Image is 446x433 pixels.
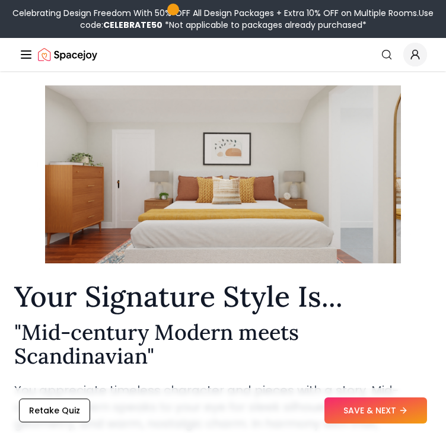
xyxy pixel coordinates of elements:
button: Retake Quiz [19,399,90,422]
img: Spacejoy Logo [38,43,97,66]
nav: Global [19,38,427,71]
button: SAVE & NEXT [324,397,427,424]
h2: " Mid-century Modern meets Scandinavian " [14,320,432,368]
div: Celebrating Design Freedom With 50% OFF All Design Packages + Extra 10% OFF on Multiple Rooms. [5,7,441,31]
span: Use code: [80,7,434,31]
h1: Your Signature Style Is... [14,282,432,311]
a: Spacejoy [38,43,97,66]
img: Mid-century Modern meets Scandinavian Style Example [45,56,401,293]
b: CELEBRATE50 [103,19,163,31]
span: *Not applicable to packages already purchased* [163,19,367,31]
